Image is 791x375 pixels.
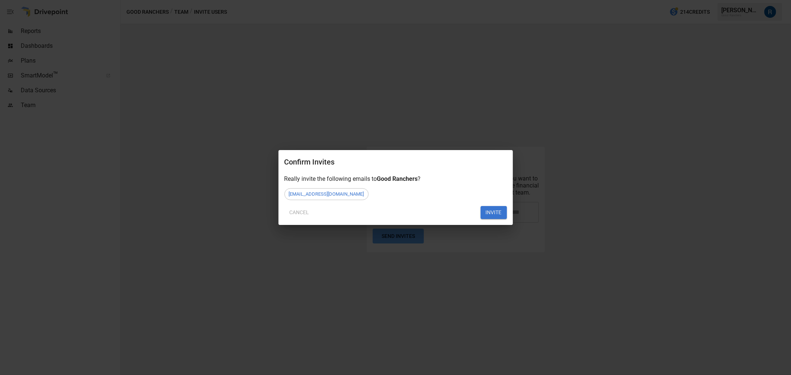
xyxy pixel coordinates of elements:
[481,206,507,219] button: INVITE
[285,191,368,197] span: [EMAIL_ADDRESS][DOMAIN_NAME]
[284,156,507,175] h2: Confirm Invites
[284,175,507,182] div: Really invite the following emails to ?
[377,175,418,182] span: Good Ranchers
[284,206,314,219] button: Cancel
